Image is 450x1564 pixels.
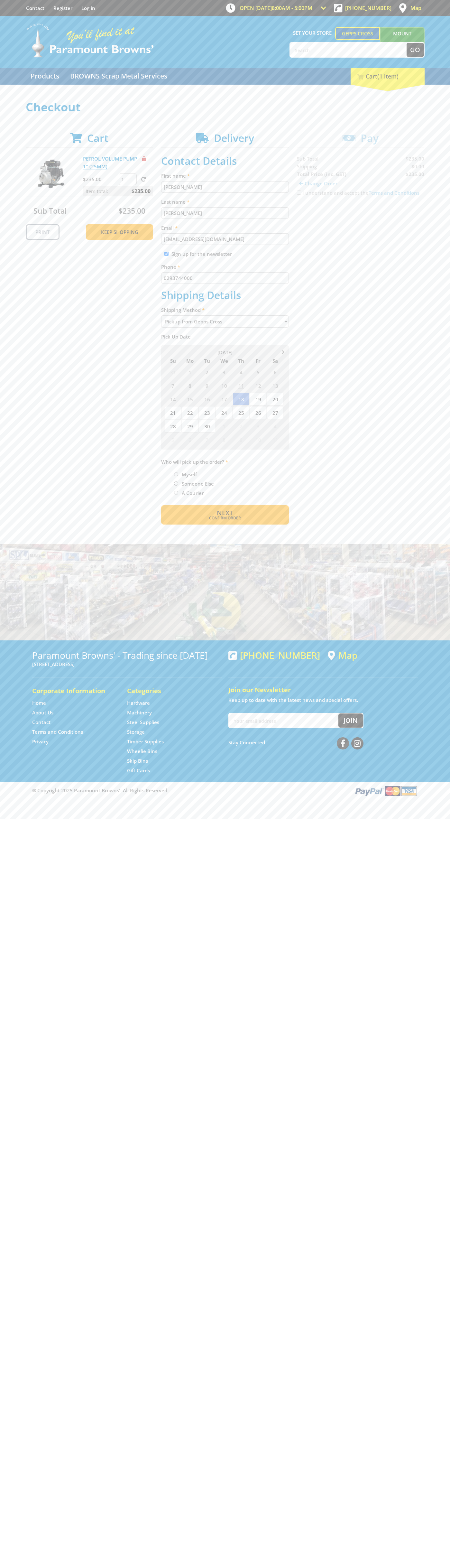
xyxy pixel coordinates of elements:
[250,433,266,446] span: 10
[216,379,232,392] span: 10
[81,5,95,11] a: Log in
[267,366,283,378] span: 6
[127,719,159,726] a: Go to the Steel Supplies page
[174,481,178,486] input: Please select who will pick up the order.
[32,729,83,735] a: Go to the Terms and Conditions page
[250,406,266,419] span: 26
[127,700,150,706] a: Go to the Hardware page
[165,366,181,378] span: 31
[32,686,114,695] h5: Corporate Information
[165,357,181,365] span: Su
[165,420,181,433] span: 28
[142,155,146,162] a: Remove from cart
[216,357,232,365] span: We
[179,469,199,480] label: Myself
[289,27,335,39] span: Set your store
[233,420,249,433] span: 2
[199,366,215,378] span: 2
[228,735,363,750] div: Stay Connected
[182,406,198,419] span: 22
[199,420,215,433] span: 30
[290,43,407,57] input: Search
[338,713,363,728] button: Join
[240,5,312,12] span: OPEN [DATE]
[161,155,289,167] h2: Contact Details
[233,393,249,405] span: 18
[335,27,380,40] a: Gepps Cross
[127,758,148,764] a: Go to the Skip Bins page
[161,181,289,193] input: Please enter your first name.
[250,420,266,433] span: 3
[267,433,283,446] span: 11
[233,379,249,392] span: 11
[161,233,289,245] input: Please enter your email address.
[175,516,275,520] span: Confirm order
[377,72,399,80] span: (1 item)
[407,43,424,57] button: Go
[272,5,312,12] span: 8:00am - 5:00pm
[86,224,153,240] a: Keep Shopping
[161,263,289,271] label: Phone
[161,172,289,180] label: First name
[32,155,70,193] img: PETROL VOLUME PUMP 1" (25MM)
[87,131,108,145] span: Cart
[199,357,215,365] span: Tu
[217,349,233,356] span: [DATE]
[233,406,249,419] span: 25
[182,393,198,405] span: 15
[127,729,145,735] a: Go to the Storage page
[32,738,49,745] a: Go to the Privacy page
[161,207,289,219] input: Please enter your last name.
[83,186,153,196] p: Item total:
[26,224,60,240] a: Print
[182,420,198,433] span: 29
[267,420,283,433] span: 4
[199,433,215,446] span: 7
[182,357,198,365] span: Mo
[161,315,289,328] select: Please select a shipping method.
[165,393,181,405] span: 14
[199,406,215,419] span: 23
[216,420,232,433] span: 1
[179,488,206,498] label: A Courier
[32,709,53,716] a: Go to the About Us page
[267,393,283,405] span: 20
[26,68,64,85] a: Go to the Products page
[165,406,181,419] span: 21
[161,505,289,525] button: Next Confirm order
[53,5,72,11] a: Go to the registration page
[182,433,198,446] span: 6
[354,785,418,797] img: PayPal, Mastercard, Visa accepted
[32,700,46,706] a: Go to the Home page
[32,660,222,668] p: [STREET_ADDRESS]
[26,23,154,58] img: Paramount Browns'
[83,155,137,170] a: PETROL VOLUME PUMP 1" (25MM)
[250,393,266,405] span: 19
[132,186,151,196] span: $235.00
[165,379,181,392] span: 7
[250,357,266,365] span: Fr
[216,433,232,446] span: 8
[161,333,289,340] label: Pick Up Date
[233,366,249,378] span: 4
[182,379,198,392] span: 8
[216,366,232,378] span: 3
[32,719,51,726] a: Go to the Contact page
[228,685,418,694] h5: Join our Newsletter
[174,491,178,495] input: Please select who will pick up the order.
[199,393,215,405] span: 16
[127,686,209,695] h5: Categories
[83,175,117,183] p: $235.00
[228,650,320,660] div: [PHONE_NUMBER]
[161,289,289,301] h2: Shipping Details
[199,379,215,392] span: 9
[179,478,216,489] label: Someone Else
[250,379,266,392] span: 12
[33,206,67,216] span: Sub Total
[26,785,425,797] div: ® Copyright 2025 Paramount Browns'. All Rights Reserved.
[127,767,150,774] a: Go to the Gift Cards page
[161,458,289,466] label: Who will pick up the order?
[228,696,418,704] p: Keep up to date with the latest news and special offers.
[161,306,289,314] label: Shipping Method
[216,393,232,405] span: 17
